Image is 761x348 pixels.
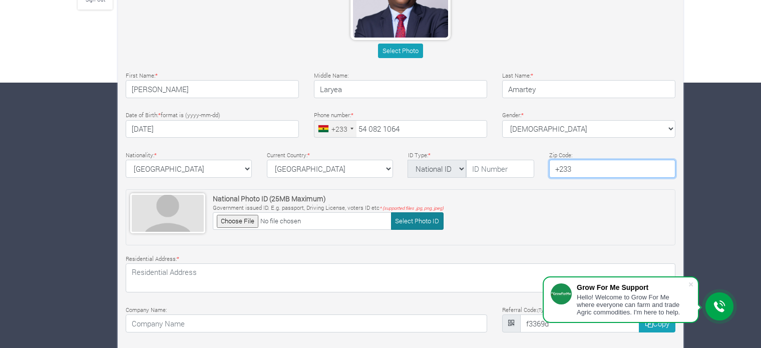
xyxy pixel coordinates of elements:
div: Ghana (Gaana): +233 [314,121,356,138]
input: Zip Code [549,160,675,178]
div: Hello! Welcome to Grow For Me where everyone can farm and trade Agric commodities. I'm here to help. [577,293,688,316]
i: * (supported files .jpg, png, jpeg) [379,205,444,211]
label: Phone number: [314,111,353,120]
label: Last Name: [502,72,533,80]
label: First Name: [126,72,158,80]
label: Residential Address: [126,255,179,263]
div: +233 [331,124,347,134]
label: Gender: [502,111,524,120]
label: Date of Birth: format is (yyyy-mm-dd) [126,111,220,120]
input: Company Name [126,314,487,332]
label: Middle Name: [314,72,348,80]
input: Middle Name [314,80,487,98]
label: Referral Code: [502,306,618,314]
div: Grow For Me Support [577,283,688,291]
input: Type Date of Birth (YYYY-MM-DD) [126,120,299,138]
label: ID Type: [408,151,431,160]
label: Nationality: [126,151,157,160]
input: Phone Number [314,120,487,138]
button: Copy [639,314,675,332]
input: First Name [126,80,299,98]
label: Company Name: [126,306,167,314]
p: Government issued ID. E.g. passport, Driving License, voters ID etc [213,204,444,212]
strong: National Photo ID (25MB Maximum) [213,194,326,203]
small: (Type your preferred referral code name) [537,307,618,313]
label: Current Country: [267,151,310,160]
button: Select Photo ID [391,212,444,230]
button: Select Photo [378,44,423,58]
input: Last Name [502,80,675,98]
input: ID Number [466,160,534,178]
label: Zip Code: [549,151,572,160]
